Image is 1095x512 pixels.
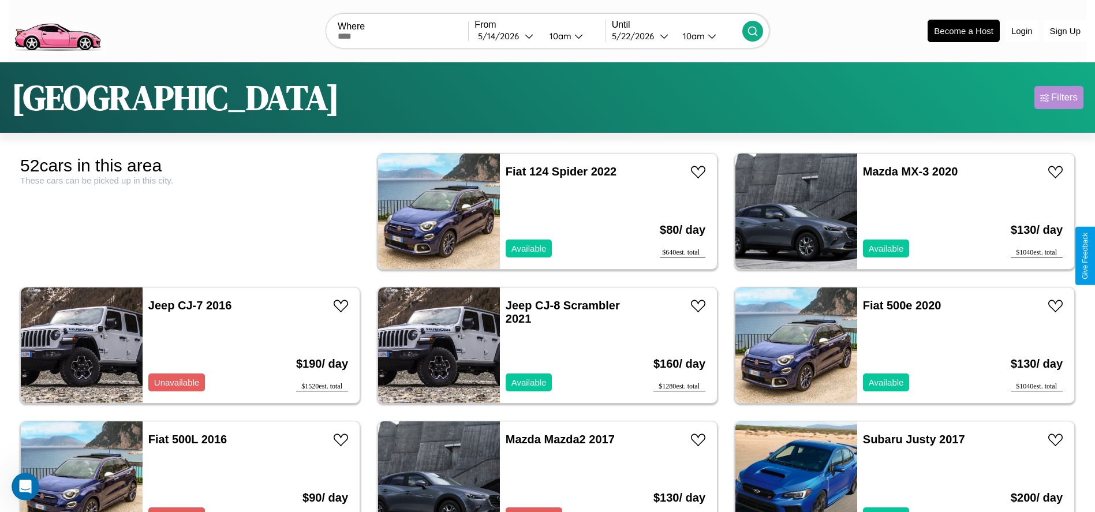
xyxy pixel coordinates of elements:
[511,375,547,390] p: Available
[511,241,547,256] p: Available
[660,248,705,257] div: $ 640 est. total
[612,20,742,30] label: Until
[677,31,708,42] div: 10am
[296,346,348,382] h3: $ 190 / day
[1011,248,1063,257] div: $ 1040 est. total
[1011,346,1063,382] h3: $ 130 / day
[12,74,339,121] h1: [GEOGRAPHIC_DATA]
[653,346,705,382] h3: $ 160 / day
[148,299,232,312] a: Jeep CJ-7 2016
[863,299,941,312] a: Fiat 500e 2020
[863,165,958,178] a: Mazda MX-3 2020
[928,20,1000,42] button: Become a Host
[674,30,742,42] button: 10am
[660,212,705,248] h3: $ 80 / day
[148,433,227,446] a: Fiat 500L 2016
[506,299,620,325] a: Jeep CJ-8 Scrambler 2021
[338,21,468,32] label: Where
[863,433,965,446] a: Subaru Justy 2017
[1034,86,1083,109] button: Filters
[869,241,904,256] p: Available
[20,156,360,175] div: 52 cars in this area
[154,375,199,390] p: Unavailable
[1044,20,1086,42] button: Sign Up
[506,165,616,178] a: Fiat 124 Spider 2022
[540,30,606,42] button: 10am
[474,20,605,30] label: From
[1051,92,1078,103] div: Filters
[12,473,39,500] iframe: Intercom live chat
[1011,212,1063,248] h3: $ 130 / day
[478,31,525,42] div: 5 / 14 / 2026
[20,175,360,185] div: These cars can be picked up in this city.
[506,433,615,446] a: Mazda Mazda2 2017
[612,31,660,42] div: 5 / 22 / 2026
[1006,20,1038,42] button: Login
[544,31,574,42] div: 10am
[653,382,705,391] div: $ 1280 est. total
[296,382,348,391] div: $ 1520 est. total
[1011,382,1063,391] div: $ 1040 est. total
[869,375,904,390] p: Available
[9,6,106,54] img: logo
[1081,233,1089,279] div: Give Feedback
[474,30,540,42] button: 5/14/2026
